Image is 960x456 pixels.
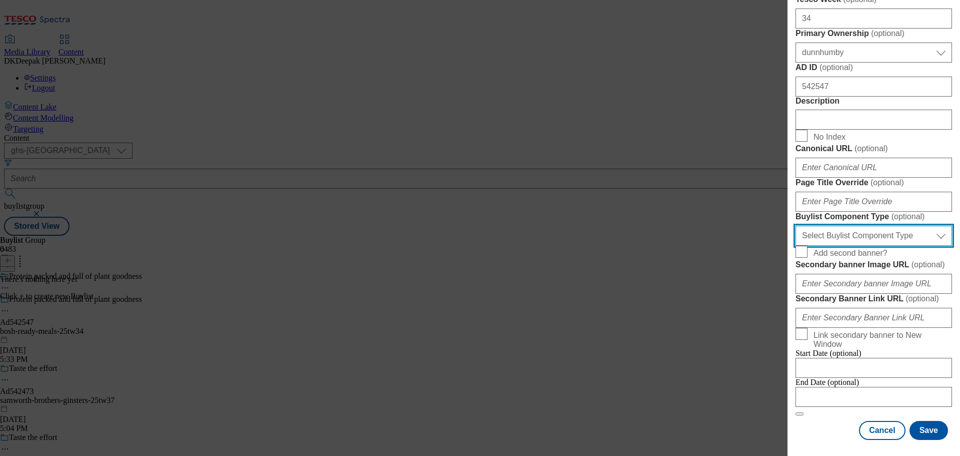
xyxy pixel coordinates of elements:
[795,77,952,97] input: Enter AD ID
[795,9,952,29] input: Enter Tesco Week
[891,212,925,221] span: ( optional )
[795,63,952,73] label: AD ID
[909,421,948,440] button: Save
[870,178,904,187] span: ( optional )
[795,158,952,178] input: Enter Canonical URL
[819,63,853,72] span: ( optional )
[795,294,952,304] label: Secondary Banner Link URL
[905,294,939,303] span: ( optional )
[911,260,945,269] span: ( optional )
[795,144,952,154] label: Canonical URL
[795,97,952,106] label: Description
[813,133,845,142] span: No Index
[854,144,888,153] span: ( optional )
[795,178,952,188] label: Page Title Override
[813,331,948,349] span: Link secondary banner to New Window
[795,387,952,407] input: Enter Date
[813,249,887,258] span: Add second banner?
[795,260,952,270] label: Secondary banner Image URL
[795,110,952,130] input: Enter Description
[795,378,859,386] span: End Date (optional)
[795,212,952,222] label: Buylist Component Type
[795,274,952,294] input: Enter Secondary banner Image URL
[795,358,952,378] input: Enter Date
[795,349,861,357] span: Start Date (optional)
[871,29,904,38] span: ( optional )
[795,192,952,212] input: Enter Page Title Override
[859,421,905,440] button: Cancel
[795,29,952,39] label: Primary Ownership
[795,308,952,328] input: Enter Secondary Banner Link URL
